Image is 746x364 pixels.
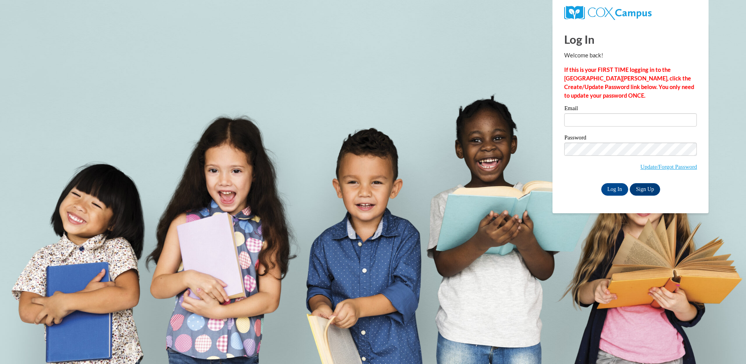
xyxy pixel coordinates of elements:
label: Password [564,135,697,143]
input: Log In [601,183,629,196]
a: Update/Forgot Password [640,164,697,170]
p: Welcome back! [564,51,697,60]
label: Email [564,105,697,113]
strong: If this is your FIRST TIME logging in to the [GEOGRAPHIC_DATA][PERSON_NAME], click the Create/Upd... [564,66,694,99]
a: COX Campus [564,9,651,16]
a: Sign Up [630,183,660,196]
img: COX Campus [564,6,651,20]
h1: Log In [564,31,697,47]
